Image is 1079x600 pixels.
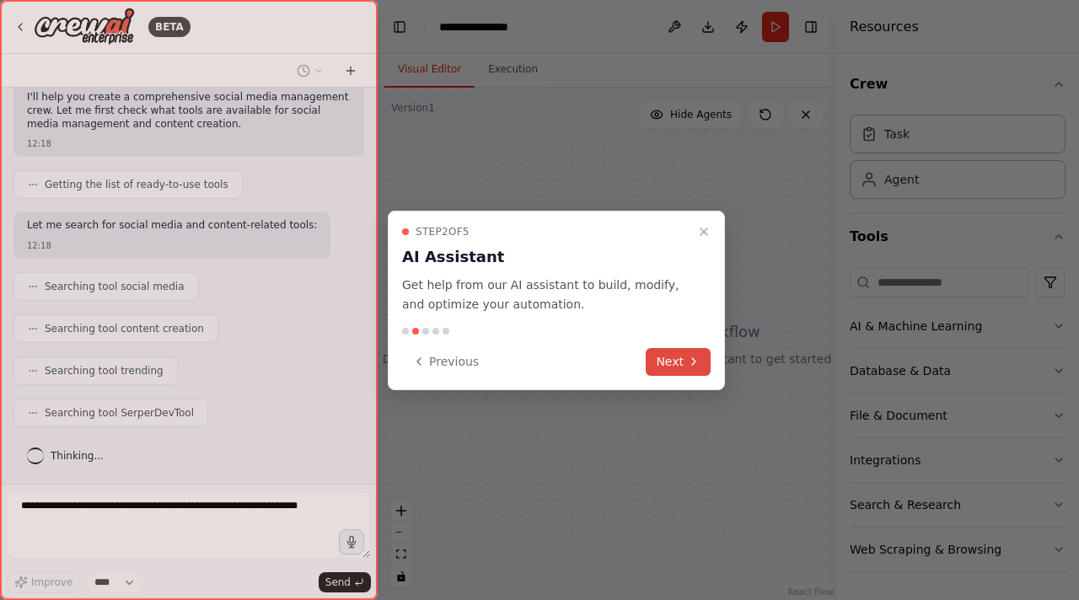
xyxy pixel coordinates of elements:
h3: AI Assistant [402,245,690,269]
button: Previous [402,348,489,376]
span: Step 2 of 5 [416,225,470,238]
p: Get help from our AI assistant to build, modify, and optimize your automation. [402,276,690,314]
button: Hide left sidebar [388,15,411,39]
button: Close walkthrough [694,222,714,242]
button: Next [646,348,711,376]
